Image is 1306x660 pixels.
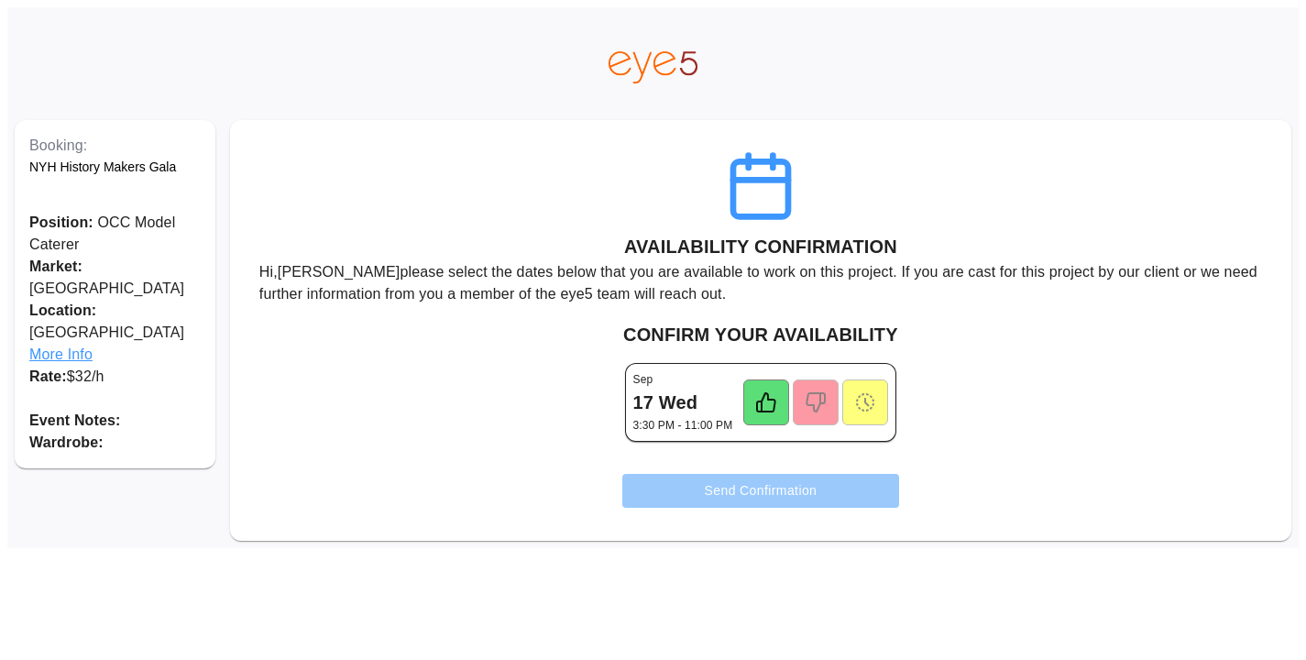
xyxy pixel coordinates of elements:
[29,214,93,230] span: Position:
[609,51,697,83] img: eye5
[29,344,201,366] span: More Info
[633,417,733,434] p: 3:30 PM - 11:00 PM
[624,232,897,261] h6: AVAILABILITY CONFIRMATION
[29,212,201,256] p: OCC Model Caterer
[622,474,900,508] button: Send Confirmation
[29,135,201,157] p: Booking:
[29,258,82,274] span: Market:
[29,432,201,454] p: Wardrobe:
[633,371,653,388] p: Sep
[29,256,201,300] p: [GEOGRAPHIC_DATA]
[29,300,201,322] span: Location:
[245,320,1277,349] h6: CONFIRM YOUR AVAILABILITY
[259,261,1262,305] p: Hi, [PERSON_NAME] please select the dates below that you are available to work on this project. I...
[29,366,201,388] p: $ 32 /h
[633,388,698,417] h6: 17 Wed
[29,368,67,384] span: Rate:
[29,410,201,432] p: Event Notes:
[29,300,201,366] p: [GEOGRAPHIC_DATA]
[29,157,201,177] p: NYH History Makers Gala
